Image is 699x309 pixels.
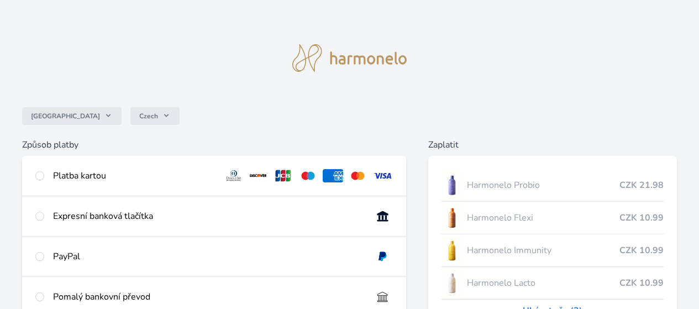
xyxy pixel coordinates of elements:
[442,237,463,264] img: IMMUNITY_se_stinem_x-lo.jpg
[53,290,364,303] div: Pomalý bankovní převod
[467,244,619,257] span: Harmonelo Immunity
[53,210,364,223] div: Expresní banková tlačítka
[619,244,664,257] span: CZK 10.99
[248,169,269,182] img: discover.svg
[442,269,463,297] img: CLEAN_LACTO_se_stinem_x-hi-lo.jpg
[323,169,343,182] img: amex.svg
[619,211,664,224] span: CZK 10.99
[130,107,180,125] button: Czech
[224,169,244,182] img: diners.svg
[53,250,364,263] div: PayPal
[467,211,619,224] span: Harmonelo Flexi
[273,169,293,182] img: jcb.svg
[22,107,122,125] button: [GEOGRAPHIC_DATA]
[428,138,677,151] h6: Zaplatit
[442,204,463,232] img: CLEAN_FLEXI_se_stinem_x-hi_(1)-lo.jpg
[31,112,100,121] span: [GEOGRAPHIC_DATA]
[298,169,318,182] img: maestro.svg
[53,169,215,182] div: Platba kartou
[619,276,664,290] span: CZK 10.99
[467,179,619,192] span: Harmonelo Probio
[442,171,463,199] img: CLEAN_PROBIO_se_stinem_x-lo.jpg
[467,276,619,290] span: Harmonelo Lacto
[372,169,393,182] img: visa.svg
[372,210,393,223] img: onlineBanking_CZ.svg
[292,44,407,72] img: logo.svg
[372,250,393,263] img: paypal.svg
[22,138,406,151] h6: Způsob platby
[348,169,368,182] img: mc.svg
[372,290,393,303] img: bankTransfer_IBAN.svg
[139,112,158,121] span: Czech
[619,179,664,192] span: CZK 21.98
